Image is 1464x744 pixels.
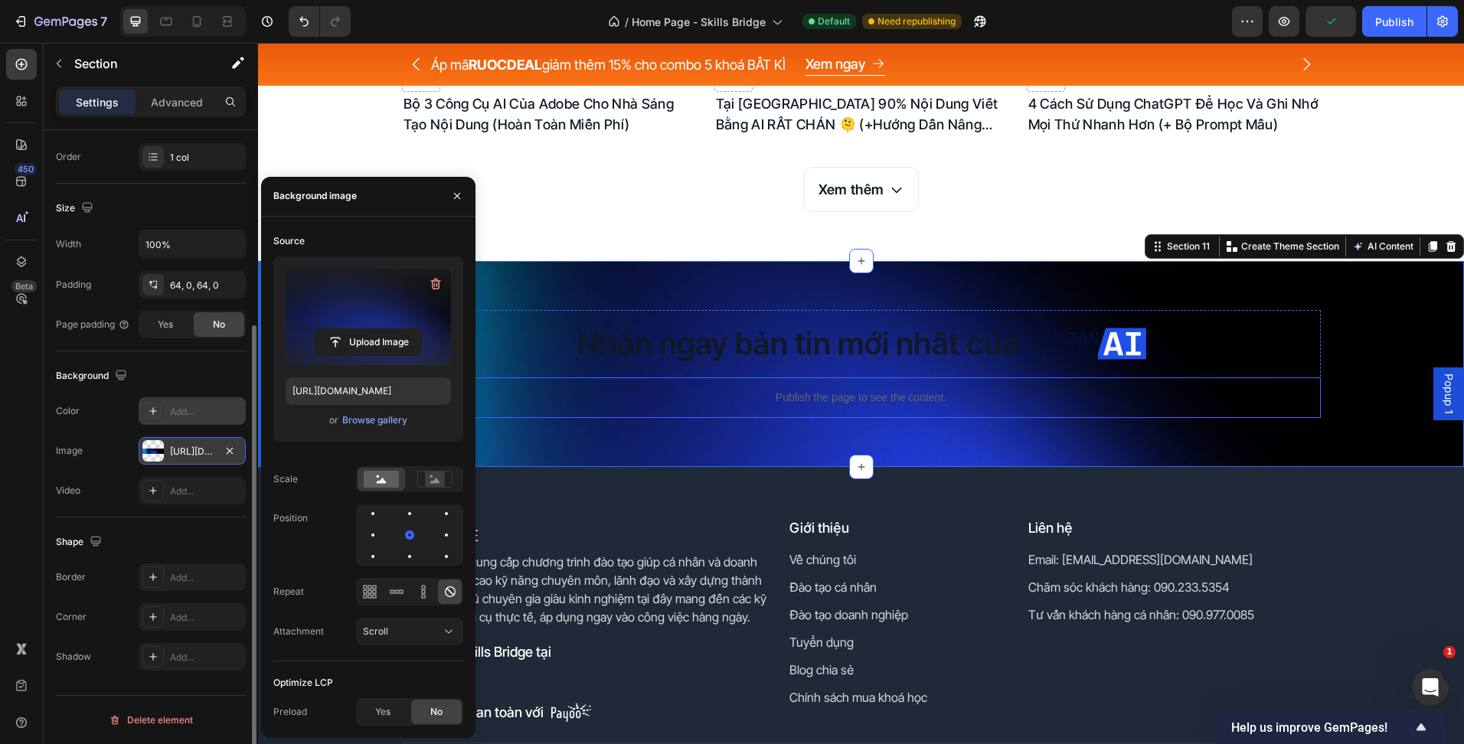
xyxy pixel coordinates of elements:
span: No [213,318,225,331]
div: Video [56,484,80,498]
div: Undo/Redo [289,6,351,37]
div: Add... [170,611,242,625]
p: Settings [76,94,119,110]
div: Add... [170,651,242,664]
div: Source [273,234,305,248]
p: Xem thêm [560,136,626,157]
span: Home Page - Skills Bridge [632,14,766,30]
strong: RUOCDEAL [211,14,284,30]
div: 1 col [170,151,242,165]
div: Position [273,511,308,525]
div: Padding [56,278,91,292]
div: Add... [170,485,242,498]
p: Section [74,54,200,73]
a: Blog chia sẻ [531,619,596,635]
p: Áp mã giảm thêm 15% cho combo 5 khoá BẤT KÌ [173,11,528,32]
div: Order [56,150,81,164]
img: gempages_490550721192657777-8af1e05b-3ea5-4db2-8a75-ace6393fc03e.svg [293,661,333,679]
div: Section 11 [906,197,955,210]
button: 7 [6,6,114,37]
p: Skills Bridge cung cấp chương trình đào tạo giúp cá nhân và doanh nghiệp nâng cao kỹ năng chuyên ... [145,510,510,583]
div: Browse gallery [342,413,407,427]
div: Optimize LCP [273,676,333,690]
div: Background [56,366,130,387]
a: Tại [GEOGRAPHIC_DATA] 90% Nội Dung Viết Bằng AI RẤT CHÁN 🫠 (+Hướng Dẫn Nâng Cấp) [456,49,750,93]
p: Publish the page to see the content. [144,347,1063,363]
p: 7 [100,12,107,31]
div: Page padding [56,318,130,331]
input: Auto [139,230,245,258]
span: 1 [1443,646,1456,658]
button: Show survey - Help us improve GemPages! [1231,718,1430,736]
div: Delete element [109,711,193,729]
span: or [329,411,338,429]
div: 64, 0, 64, 0 [170,279,242,292]
p: Liên hệ [770,475,1061,495]
p: Email: [EMAIL_ADDRESS][DOMAIN_NAME] [770,507,1061,526]
iframe: Design area [258,43,1464,744]
button: Browse gallery [341,413,408,428]
a: Xem thêm [545,124,662,169]
button: Carousel Back Arrow [146,9,171,34]
div: Corner [56,610,87,624]
div: Attachment [273,625,324,638]
p: Theo dõi Skills Bridge tại [145,599,510,619]
button: Publish [1362,6,1426,37]
button: Delete element [56,708,246,733]
p: Create Theme Section [983,197,1081,210]
button: Upload Image [315,328,422,356]
span: Yes [158,318,173,331]
div: Shape [56,532,105,553]
p: Nhận ngay bản tin mới nhất của [319,281,762,321]
div: Scale [273,472,298,486]
button: Scroll [356,618,463,645]
a: Chính sách mua khoá học [531,647,669,662]
div: Custom Code [147,318,212,332]
p: Giới thiệu [531,475,749,495]
div: Repeat [273,585,304,599]
p: Tư vấn khách hàng cá nhân: 090.977.0085 [770,563,1061,581]
img: gempages_490550721192657777-cf4fa73c-9916-44d6-8b1f-3f073efd0676.png [144,473,223,499]
div: Beta [11,280,37,292]
a: Về chúng tôi [531,509,598,524]
div: Color [56,404,80,418]
a: Đào tạo cá nhân [531,537,619,552]
h2: Rich Text Editor. Editing area: main [318,279,763,322]
a: Đào tạo doanh nghiệp [531,564,650,579]
div: Shadow [56,650,91,664]
div: Add... [170,571,242,585]
a: Tuyển dụng [531,592,596,607]
span: Need republishing [877,15,956,28]
img: gempages_490550721192657777-87014a13-dc40-4443-9e40-10a32a3f55c3.webp [776,285,888,317]
div: [URL][DOMAIN_NAME] [170,445,214,458]
div: Publish [1375,14,1413,30]
button: AI Content [1091,194,1158,213]
p: Chăm sóc khách hàng: 090.233.5354 [770,535,1061,553]
span: Popup 1 [1183,331,1198,371]
input: https://example.com/image.jpg [286,377,451,405]
span: Yes [375,705,391,719]
button: Carousel Next Arrow [1036,9,1060,34]
p: Advanced [151,94,203,110]
iframe: Intercom live chat [1412,669,1449,706]
span: Help us improve GemPages! [1231,720,1412,735]
span: Default [818,15,850,28]
div: Image [56,444,83,458]
div: Background image [273,189,357,203]
span: / [625,14,629,30]
div: Preload [273,705,307,719]
a: Bộ 3 Công Cụ AI Của Adobe Cho Nhà Sáng Tạo Nội Dung (Hoàn Toàn Miễn Phí) [144,49,438,93]
p: Xem ngay [547,11,607,31]
span: Scroll [363,625,388,637]
span: No [430,705,443,719]
p: Thanh toán an toàn với [145,659,286,680]
div: 450 [15,163,37,175]
div: Size [56,198,96,219]
div: Border [56,570,86,584]
div: Add... [170,405,242,419]
a: 4 Cách Sử Dụng ChatGPT Để Học Và Ghi Nhớ Mọi Thứ Nhanh Hơn (+ Bộ Prompt Mẫu) [769,49,1063,93]
div: Width [56,237,81,251]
